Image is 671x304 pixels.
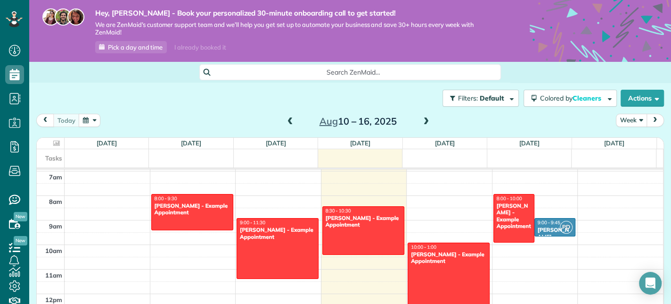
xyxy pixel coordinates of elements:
[496,203,532,230] div: [PERSON_NAME] - Example Appointment
[616,114,647,127] button: Week
[14,236,27,245] span: New
[497,195,522,202] span: 8:00 - 10:00
[97,139,117,147] a: [DATE]
[45,296,62,304] span: 12pm
[55,8,72,25] img: jorge-587dff0eeaa6aab1f244e6dc62b8924c3b6ad411094392a53c71c6c4a576187d.jpg
[458,94,478,102] span: Filters:
[169,42,231,53] div: I already booked it
[42,8,59,25] img: maria-72a9807cf96188c08ef61303f053569d2e2a8a1cde33d635c8a3ac13582a053d.jpg
[646,114,664,127] button: next
[350,139,370,147] a: [DATE]
[53,114,80,127] button: today
[442,90,519,107] button: Filters: Default
[266,139,286,147] a: [DATE]
[519,139,540,147] a: [DATE]
[14,212,27,221] span: New
[155,195,177,202] span: 8:00 - 9:30
[45,154,62,162] span: Tasks
[621,90,664,107] button: Actions
[326,208,351,214] span: 8:30 - 10:30
[573,94,603,102] span: Cleaners
[480,94,505,102] span: Default
[67,8,84,25] img: michelle-19f622bdf1676172e81f8f8fba1fb50e276960ebfe0243fe18214015130c80e4.jpg
[45,271,62,279] span: 11am
[524,90,617,107] button: Colored byCleaners
[410,251,487,265] div: [PERSON_NAME] - Example Appointment
[299,116,417,127] h2: 10 – 16, 2025
[537,227,573,240] div: [PERSON_NAME]
[45,247,62,254] span: 10am
[181,139,201,147] a: [DATE]
[438,90,519,107] a: Filters: Default
[325,215,401,228] div: [PERSON_NAME] - Example Appointment
[95,21,501,37] span: We are ZenMaid’s customer support team and we’ll help you get set up to automate your business an...
[604,139,624,147] a: [DATE]
[95,8,501,18] strong: Hey, [PERSON_NAME] - Book your personalized 30-minute onboarding call to get started!
[639,272,662,295] div: Open Intercom Messenger
[560,221,573,234] span: PD
[49,198,62,205] span: 8am
[108,43,163,51] span: Pick a day and time
[239,227,316,240] div: [PERSON_NAME] - Example Appointment
[540,94,605,102] span: Colored by
[154,203,230,216] div: [PERSON_NAME] - Example Appointment
[319,115,338,127] span: Aug
[49,222,62,230] span: 9am
[435,139,455,147] a: [DATE]
[411,244,436,250] span: 10:00 - 1:00
[538,220,560,226] span: 9:00 - 9:45
[49,173,62,181] span: 7am
[36,114,54,127] button: prev
[95,41,167,53] a: Pick a day and time
[240,220,265,226] span: 9:00 - 11:30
